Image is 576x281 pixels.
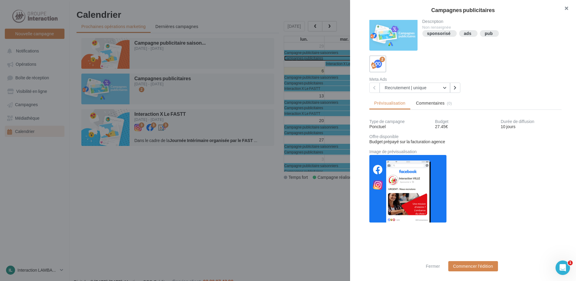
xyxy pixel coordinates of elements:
[369,155,446,223] img: 008b87f00d921ddecfa28f1c35eec23d.png
[380,57,385,62] div: 2
[369,150,562,154] div: Image de prévisualisation
[360,7,566,13] div: Campagnes publicitaires
[447,101,452,106] span: (0)
[369,119,430,124] div: Type de campagne
[435,119,496,124] div: Budget
[448,261,498,271] button: Commencer l'édition
[568,260,573,265] span: 1
[380,83,450,93] button: Recrutement | unique
[369,139,562,145] div: Budget prépayé sur la facturation agence
[464,31,471,36] div: ads
[501,119,562,124] div: Durée de diffusion
[416,100,445,106] span: Commentaires
[427,31,451,36] div: sponsorisé
[422,25,557,30] div: Non renseignée
[369,134,562,139] div: Offre disponible
[501,124,562,130] div: 10 jours
[369,124,430,130] div: Ponctuel
[435,124,496,130] div: 27.45€
[422,19,557,24] div: Description
[423,263,442,270] button: Fermer
[369,77,463,81] div: Meta Ads
[485,31,493,36] div: pub
[556,260,570,275] iframe: Intercom live chat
